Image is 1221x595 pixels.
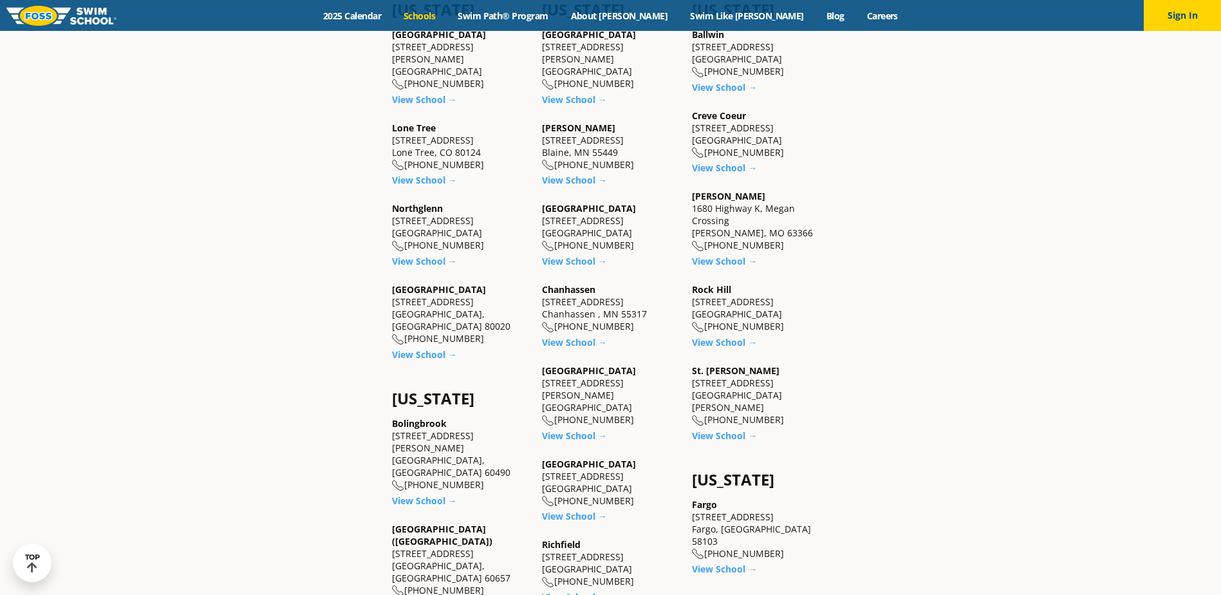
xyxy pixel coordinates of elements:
a: Rock Hill [692,283,731,296]
img: location-phone-o-icon.svg [692,322,704,333]
a: [GEOGRAPHIC_DATA] ([GEOGRAPHIC_DATA]) [392,523,492,547]
a: View School → [692,430,757,442]
img: location-phone-o-icon.svg [542,241,554,252]
div: [STREET_ADDRESS] [GEOGRAPHIC_DATA], [GEOGRAPHIC_DATA] 80020 [PHONE_NUMBER] [392,283,529,345]
a: Swim Path® Program [447,10,559,22]
img: location-phone-o-icon.svg [692,549,704,560]
a: 2025 Calendar [312,10,393,22]
img: location-phone-o-icon.svg [392,160,404,171]
a: View School → [542,93,607,106]
a: [GEOGRAPHIC_DATA] [392,28,486,41]
a: View School → [542,174,607,186]
h4: [US_STATE] [692,471,829,489]
a: Fargo [692,498,717,511]
a: Swim Like [PERSON_NAME] [679,10,816,22]
a: Ballwin [692,28,724,41]
img: location-phone-o-icon.svg [542,496,554,507]
a: St. [PERSON_NAME] [692,364,779,377]
img: location-phone-o-icon.svg [392,241,404,252]
img: location-phone-o-icon.svg [542,79,554,90]
img: location-phone-o-icon.svg [392,480,404,491]
a: [GEOGRAPHIC_DATA] [542,364,636,377]
img: FOSS Swim School Logo [6,6,117,26]
a: Lone Tree [392,122,436,134]
a: Chanhassen [542,283,595,296]
div: [STREET_ADDRESS] Chanhassen , MN 55317 [PHONE_NUMBER] [542,283,679,333]
div: [STREET_ADDRESS] Fargo, [GEOGRAPHIC_DATA] 58103 [PHONE_NUMBER] [692,498,829,560]
img: location-phone-o-icon.svg [392,79,404,90]
div: [STREET_ADDRESS][PERSON_NAME] [GEOGRAPHIC_DATA], [GEOGRAPHIC_DATA] 60490 [PHONE_NUMBER] [392,417,529,491]
a: Careers [855,10,909,22]
a: View School → [392,174,457,186]
img: location-phone-o-icon.svg [692,67,704,78]
a: View School → [542,430,607,442]
div: [STREET_ADDRESS][PERSON_NAME] [GEOGRAPHIC_DATA] [PHONE_NUMBER] [542,364,679,426]
img: location-phone-o-icon.svg [542,415,554,426]
a: View School → [692,563,757,575]
a: View School → [542,510,607,522]
a: View School → [692,81,757,93]
div: [STREET_ADDRESS] [GEOGRAPHIC_DATA] [PHONE_NUMBER] [542,538,679,588]
a: [PERSON_NAME] [692,190,765,202]
div: [STREET_ADDRESS] Lone Tree, CO 80124 [PHONE_NUMBER] [392,122,529,171]
a: Richfield [542,538,581,551]
a: [GEOGRAPHIC_DATA] [392,283,486,296]
a: View School → [392,348,457,361]
a: [GEOGRAPHIC_DATA] [542,458,636,470]
img: location-phone-o-icon.svg [692,415,704,426]
img: location-phone-o-icon.svg [692,241,704,252]
a: View School → [692,162,757,174]
div: 1680 Highway K, Megan Crossing [PERSON_NAME], MO 63366 [PHONE_NUMBER] [692,190,829,252]
div: [STREET_ADDRESS] [GEOGRAPHIC_DATA] [PHONE_NUMBER] [542,202,679,252]
img: location-phone-o-icon.svg [542,577,554,588]
a: Bolingbrook [392,417,447,430]
div: [STREET_ADDRESS] [GEOGRAPHIC_DATA] [PHONE_NUMBER] [692,283,829,333]
a: Northglenn [392,202,443,214]
div: [STREET_ADDRESS] [GEOGRAPHIC_DATA] [PHONE_NUMBER] [692,109,829,159]
div: [STREET_ADDRESS] [GEOGRAPHIC_DATA] [PHONE_NUMBER] [542,458,679,507]
a: Creve Coeur [692,109,746,122]
a: View School → [542,255,607,267]
a: [GEOGRAPHIC_DATA] [542,202,636,214]
a: View School → [692,336,757,348]
h4: [US_STATE] [392,390,529,408]
div: [STREET_ADDRESS] Blaine, MN 55449 [PHONE_NUMBER] [542,122,679,171]
img: location-phone-o-icon.svg [692,147,704,158]
img: location-phone-o-icon.svg [542,160,554,171]
a: View School → [692,255,757,267]
div: [STREET_ADDRESS] [GEOGRAPHIC_DATA] [PHONE_NUMBER] [692,28,829,78]
img: location-phone-o-icon.svg [392,334,404,345]
div: [STREET_ADDRESS][PERSON_NAME] [GEOGRAPHIC_DATA] [PHONE_NUMBER] [392,28,529,90]
a: About [PERSON_NAME] [559,10,679,22]
img: location-phone-o-icon.svg [542,322,554,333]
a: View School → [542,336,607,348]
div: [STREET_ADDRESS][PERSON_NAME] [GEOGRAPHIC_DATA] [PHONE_NUMBER] [542,28,679,90]
a: Blog [815,10,855,22]
a: View School → [392,93,457,106]
a: View School → [392,495,457,507]
a: View School → [392,255,457,267]
a: [PERSON_NAME] [542,122,615,134]
div: TOP [25,553,40,573]
a: Schools [393,10,447,22]
div: [STREET_ADDRESS] [GEOGRAPHIC_DATA] [PHONE_NUMBER] [392,202,529,252]
div: [STREET_ADDRESS] [GEOGRAPHIC_DATA][PERSON_NAME] [PHONE_NUMBER] [692,364,829,426]
a: [GEOGRAPHIC_DATA] [542,28,636,41]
